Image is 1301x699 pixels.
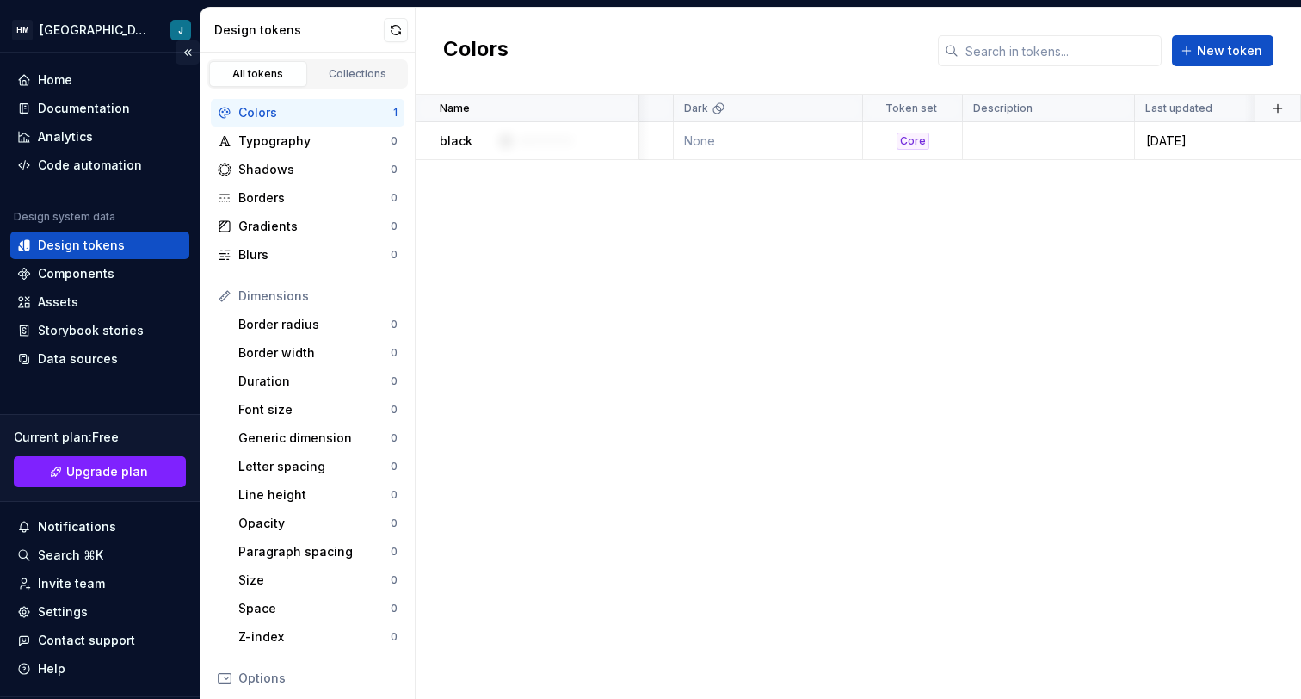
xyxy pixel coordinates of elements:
[14,210,115,224] div: Design system data
[40,22,150,39] div: [GEOGRAPHIC_DATA]
[38,71,72,89] div: Home
[38,294,78,311] div: Assets
[238,373,391,390] div: Duration
[238,401,391,418] div: Font size
[238,486,391,504] div: Line height
[10,232,189,259] a: Design tokens
[178,23,183,37] div: J
[10,288,189,316] a: Assets
[66,463,148,480] span: Upgrade plan
[391,517,398,530] div: 0
[10,95,189,122] a: Documentation
[231,481,404,509] a: Line height0
[231,368,404,395] a: Duration0
[1197,42,1262,59] span: New token
[238,670,398,687] div: Options
[10,598,189,626] a: Settings
[391,220,398,233] div: 0
[176,40,200,65] button: Collapse sidebar
[211,99,404,127] a: Colors1
[10,123,189,151] a: Analytics
[315,67,401,81] div: Collections
[238,430,391,447] div: Generic dimension
[391,545,398,559] div: 0
[10,345,189,373] a: Data sources
[684,102,708,115] p: Dark
[211,184,404,212] a: Borders0
[10,627,189,654] button: Contact support
[38,632,135,649] div: Contact support
[38,128,93,145] div: Analytics
[214,22,384,39] div: Design tokens
[10,655,189,683] button: Help
[38,518,116,535] div: Notifications
[215,67,301,81] div: All tokens
[14,429,186,446] div: Current plan : Free
[231,510,404,537] a: Opacity0
[391,191,398,205] div: 0
[211,213,404,240] a: Gradients0
[238,458,391,475] div: Letter spacing
[231,311,404,338] a: Border radius0
[231,566,404,594] a: Size0
[238,189,391,207] div: Borders
[231,339,404,367] a: Border width0
[238,133,391,150] div: Typography
[231,453,404,480] a: Letter spacing0
[38,547,103,564] div: Search ⌘K
[391,460,398,473] div: 0
[238,628,391,646] div: Z-index
[231,424,404,452] a: Generic dimension0
[391,248,398,262] div: 0
[10,317,189,344] a: Storybook stories
[38,660,65,677] div: Help
[238,161,391,178] div: Shadows
[38,575,105,592] div: Invite team
[238,344,391,362] div: Border width
[231,538,404,566] a: Paragraph spacing0
[238,218,391,235] div: Gradients
[10,152,189,179] a: Code automation
[231,396,404,424] a: Font size0
[38,237,125,254] div: Design tokens
[391,573,398,587] div: 0
[10,570,189,597] a: Invite team
[238,543,391,560] div: Paragraph spacing
[231,623,404,651] a: Z-index0
[38,265,114,282] div: Components
[391,163,398,176] div: 0
[391,318,398,331] div: 0
[391,403,398,417] div: 0
[391,431,398,445] div: 0
[1145,102,1212,115] p: Last updated
[391,488,398,502] div: 0
[391,602,398,615] div: 0
[38,157,142,174] div: Code automation
[440,102,470,115] p: Name
[391,134,398,148] div: 0
[10,541,189,569] button: Search ⌘K
[391,630,398,644] div: 0
[885,102,937,115] p: Token set
[674,122,863,160] td: None
[391,346,398,360] div: 0
[238,288,398,305] div: Dimensions
[38,603,88,621] div: Settings
[14,456,186,487] a: Upgrade plan
[238,316,391,333] div: Border radius
[238,104,393,121] div: Colors
[10,513,189,541] button: Notifications
[211,156,404,183] a: Shadows0
[238,515,391,532] div: Opacity
[959,35,1162,66] input: Search in tokens...
[1136,133,1254,150] div: [DATE]
[391,374,398,388] div: 0
[38,100,130,117] div: Documentation
[10,66,189,94] a: Home
[211,127,404,155] a: Typography0
[443,35,509,66] h2: Colors
[897,133,929,150] div: Core
[211,241,404,269] a: Blurs0
[3,11,196,48] button: HM[GEOGRAPHIC_DATA]J
[12,20,33,40] div: HM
